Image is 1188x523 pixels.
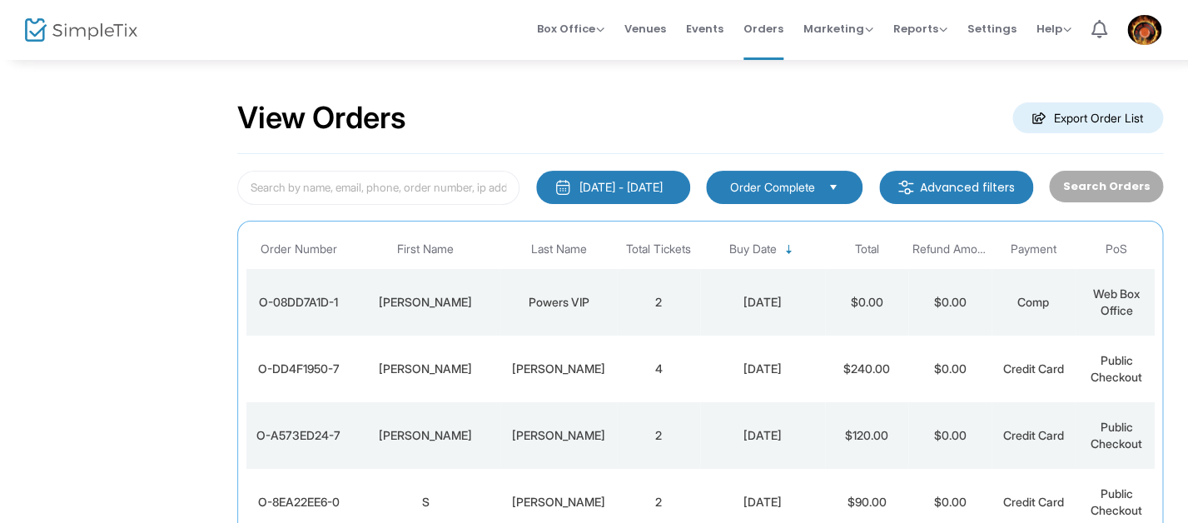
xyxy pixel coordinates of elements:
[908,402,992,469] td: $0.00
[704,427,821,444] div: 8/16/2025
[397,242,454,257] span: First Name
[1091,353,1142,384] span: Public Checkout
[1036,21,1071,37] span: Help
[704,361,821,377] div: 8/16/2025
[825,336,908,402] td: $240.00
[355,294,496,311] div: Larry
[1011,242,1056,257] span: Payment
[783,243,796,257] span: Sortable
[908,230,992,269] th: Refund Amount
[554,179,571,196] img: monthly
[686,7,723,50] span: Events
[624,7,666,50] span: Venues
[803,21,873,37] span: Marketing
[893,21,947,37] span: Reports
[897,179,914,196] img: filter
[505,427,613,444] div: Walker
[825,230,908,269] th: Total
[1017,295,1049,309] span: Comp
[704,494,821,511] div: 8/15/2025
[825,402,908,469] td: $120.00
[251,361,346,377] div: O-DD4F1950-7
[1003,495,1064,509] span: Credit Card
[743,7,783,50] span: Orders
[579,179,663,196] div: [DATE] - [DATE]
[908,269,992,336] td: $0.00
[355,427,496,444] div: Linda
[1003,361,1064,376] span: Credit Card
[261,242,337,257] span: Order Number
[537,21,604,37] span: Box Office
[251,427,346,444] div: O-A573ED24-7
[531,242,587,257] span: Last Name
[617,230,700,269] th: Total Tickets
[730,179,815,196] span: Order Complete
[505,294,613,311] div: Powers VIP
[822,178,845,197] button: Select
[879,171,1033,204] m-button: Advanced filters
[908,336,992,402] td: $0.00
[1091,486,1142,517] span: Public Checkout
[251,294,346,311] div: O-08DD7A1D-1
[825,269,908,336] td: $0.00
[617,336,700,402] td: 4
[617,269,700,336] td: 2
[967,7,1017,50] span: Settings
[505,361,613,377] div: Thorpe
[237,171,519,205] input: Search by name, email, phone, order number, ip address, or last 4 digits of card
[1106,242,1127,257] span: PoS
[237,100,406,137] h2: View Orders
[1091,420,1142,451] span: Public Checkout
[251,494,346,511] div: O-8EA22EE6-0
[505,494,613,511] div: Garrett
[729,242,777,257] span: Buy Date
[1003,428,1064,442] span: Credit Card
[704,294,821,311] div: 8/16/2025
[617,402,700,469] td: 2
[1012,102,1163,133] m-button: Export Order List
[355,361,496,377] div: Jonathan
[355,494,496,511] div: S
[536,171,690,204] button: [DATE] - [DATE]
[1093,286,1140,317] span: Web Box Office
